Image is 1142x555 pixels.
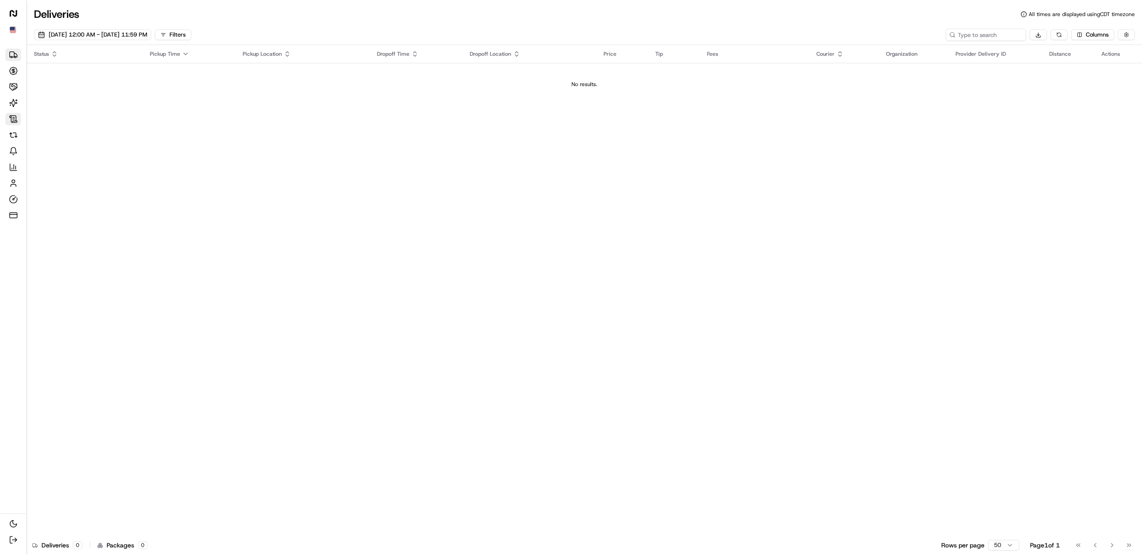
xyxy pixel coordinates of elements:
[707,50,803,58] div: Fees
[170,31,186,39] div: Filters
[150,50,180,58] span: Pickup Time
[1051,29,1068,40] button: Refresh
[1030,541,1060,550] div: Page 1 of 1
[138,541,148,549] div: 0
[1071,29,1114,40] button: Columns
[32,541,83,550] div: Deliveries
[155,29,191,40] button: Filters
[1049,50,1087,58] div: Distance
[604,50,641,58] div: Price
[30,81,1138,88] div: No results.
[377,50,410,58] span: Dropoff Time
[1029,11,1135,18] span: All times are displayed using CDT timezone
[816,50,835,58] span: Courier
[1086,31,1109,39] span: Columns
[49,31,147,39] span: [DATE] 12:00 AM - [DATE] 11:59 PM
[946,29,1026,41] input: Type to search
[470,50,511,58] span: Dropoff Location
[34,50,49,58] span: Status
[10,27,16,33] img: Flag of us
[97,541,148,550] div: Packages
[941,541,985,550] p: Rows per page
[886,50,941,58] div: Organization
[1101,50,1135,58] div: Actions
[73,541,83,549] div: 0
[243,50,282,58] span: Pickup Location
[956,50,1035,58] div: Provider Delivery ID
[655,50,693,58] div: Tip
[34,7,79,21] h1: Deliveries
[34,29,151,40] button: [DATE] 12:00 AM - [DATE] 11:59 PM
